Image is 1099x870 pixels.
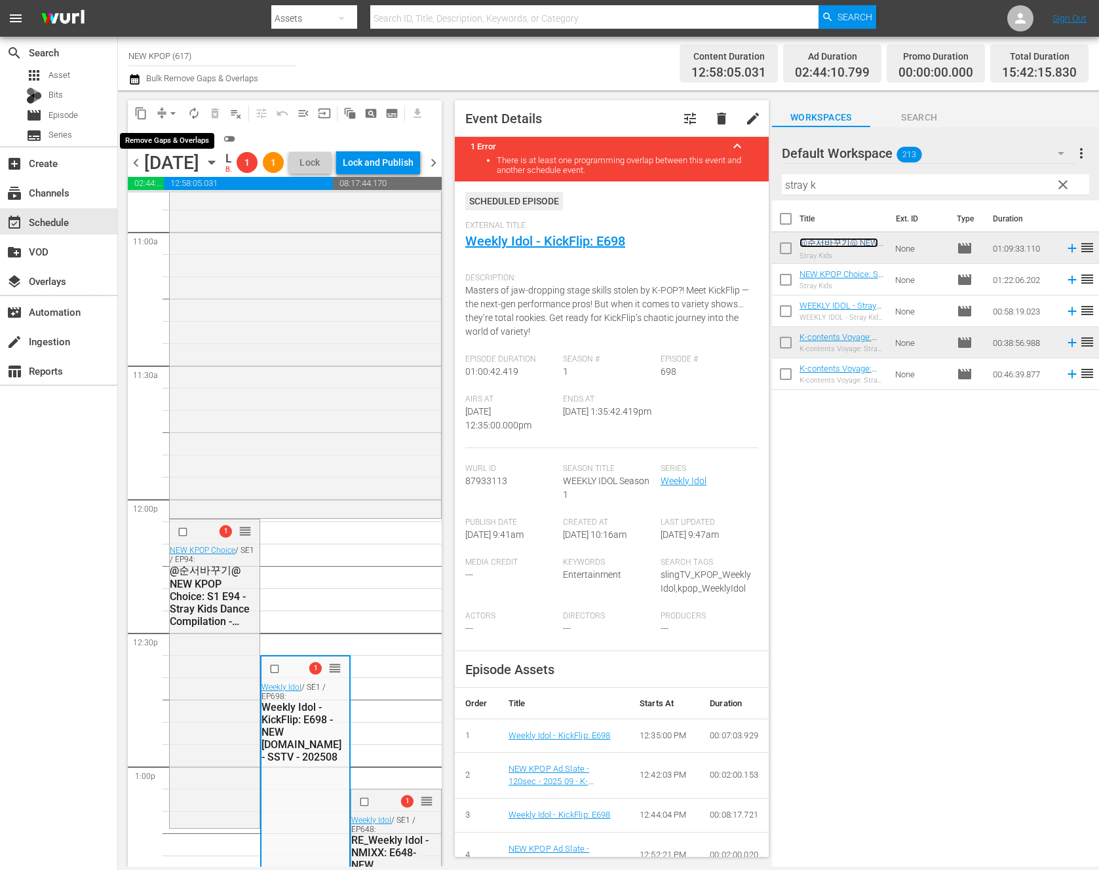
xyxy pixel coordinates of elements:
svg: Add to Schedule [1065,241,1079,255]
span: Asset [48,69,70,82]
span: reorder [328,661,341,675]
span: edit [745,111,761,126]
span: Copy Lineup [130,103,151,124]
span: Lock [294,156,326,170]
span: External Title [465,221,752,231]
span: menu_open [297,107,310,120]
button: keyboard_arrow_up [722,130,753,162]
td: 01:09:33.110 [988,233,1060,264]
span: 213 [897,141,921,168]
span: Series [48,128,72,142]
span: calendar_view_week_outlined [160,132,173,145]
td: None [890,295,951,327]
td: 12:42:03 PM [629,753,699,799]
span: Masters of jaw-dropping stage skills stolen by K-POP?! Meet KickFlip — the next-gen performance p... [465,285,749,337]
div: BACKUP WILL DELIVER: [DATE] 5p (local) [225,166,231,174]
td: 2 [455,753,498,799]
th: Starts At [629,688,699,719]
div: Scheduled Episode [465,192,563,210]
span: playlist_remove_outlined [229,107,242,120]
span: Producers [661,611,752,622]
span: reorder [420,794,433,808]
span: Customize Events [246,100,272,126]
span: --- [563,623,571,634]
div: Stray Kids [800,252,885,260]
span: layers [7,274,22,290]
span: arrow_drop_down [166,107,180,120]
span: movie_filter [7,305,22,320]
span: Episode Assets [465,662,554,677]
button: delete [706,103,737,134]
button: Lock [289,152,331,174]
span: Wurl Id [465,464,556,474]
span: Fill episodes with ad slates [293,103,314,124]
span: Episode [48,109,78,122]
div: [DATE] [144,152,199,174]
div: Default Workspace [782,135,1077,172]
span: Episode [957,240,973,256]
td: 00:02:00.153 [699,753,769,799]
span: create [7,334,22,350]
td: 00:08:17.721 [699,799,769,833]
span: reorder [1079,366,1095,381]
div: @순서바꾸기@ NEW KPOP Choice: S1 E94 - Stray Kids Dance Compilation - NEW [DOMAIN_NAME] - SSTV - 202305 [170,564,256,628]
span: Created At [563,518,654,528]
span: search [7,45,22,61]
span: Description: [465,273,752,284]
span: Schedule [7,215,22,231]
span: Revert to Primary Episode [272,103,293,124]
button: reorder [328,661,341,674]
span: input [318,107,331,120]
span: [DATE] 9:47am [661,529,719,540]
span: Season # [563,354,654,365]
div: K-contents Voyage: Stray Kids Special [800,345,885,353]
span: Episode [957,366,973,382]
span: 1 [219,525,231,538]
span: Episode # [661,354,752,365]
button: Lock and Publish [336,151,420,174]
th: Title [498,688,629,719]
span: slingTV_KPOP_WeeklyIdol,kpop_WeeklyIdol [661,569,751,594]
span: chevron_left [128,155,144,171]
td: 00:07:03.929 [699,719,769,753]
span: Clear Lineup [225,103,246,124]
span: Season Title [563,464,654,474]
span: Reports [7,364,22,379]
span: VOD [7,244,22,260]
td: 00:46:39.877 [988,358,1060,390]
div: Total Duration [1002,47,1077,66]
span: Episode [957,272,973,288]
span: Series [661,464,752,474]
span: Loop Content [183,103,204,124]
span: Series [26,128,42,143]
span: more_vert [1073,145,1089,161]
a: K-contents Voyage: Stray Kids & NCT & ATEEZ - NEW [DOMAIN_NAME] - SSTV - 202507 [800,364,877,413]
button: reorder [420,794,433,807]
span: WEEKLY IDOL Season 1 [563,476,649,500]
a: NEW KPOP Choice: S1 E94 - Stray Kids - NEW [DOMAIN_NAME] - SSTV - 202305 [800,269,883,309]
span: compress [155,107,168,120]
span: pageview_outlined [364,107,377,120]
button: reorder [239,524,252,537]
span: [DATE] 9:41am [465,529,524,540]
span: Entertainment [563,569,621,580]
span: 1 [309,662,322,674]
td: None [890,264,951,295]
span: 08:17:44.170 [333,177,442,190]
span: subtitles_outlined [385,107,398,120]
th: Type [949,200,985,237]
span: 02:44:10.799 [795,66,870,81]
span: Create [7,156,22,172]
span: Episode Duration [465,354,556,365]
div: Lock and Publish [343,151,414,174]
img: ans4CAIJ8jUAAAAAAAAAAAAAAAAAAAAAAAAgQb4GAAAAAAAAAAAAAAAAAAAAAAAAJMjXAAAAAAAAAAAAAAAAAAAAAAAAgAT5G... [31,3,94,34]
td: 12:35:00 PM [629,719,699,753]
span: Airs At [465,394,556,405]
span: Customize Event [682,111,698,126]
span: [DATE] 10:16am [563,529,627,540]
a: Weekly Idol [351,816,391,825]
div: Ad Duration [795,47,870,66]
a: Weekly Idol [261,683,301,692]
span: 15:42:15.830 [1002,66,1077,81]
a: NEW KPOP Ad Slate - 120sec - 2025 09 - K-contents Voyage - 1 (Stray Kids).mp4 [509,764,608,810]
